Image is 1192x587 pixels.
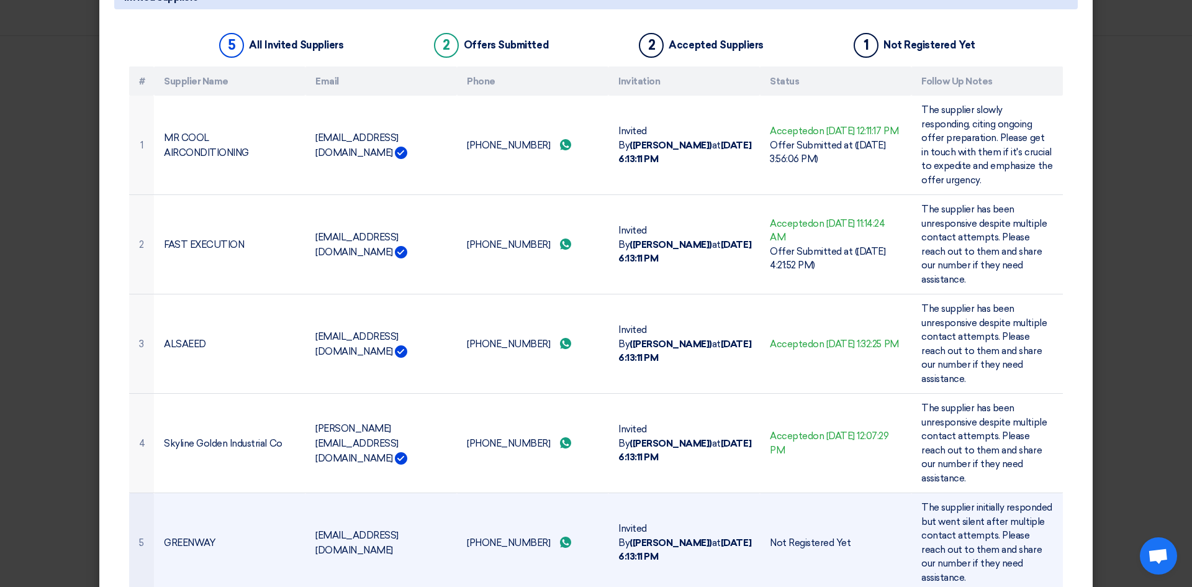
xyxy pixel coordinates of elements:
font: at [712,537,721,548]
font: Invited By [618,225,647,250]
font: Accepted [770,430,813,442]
font: at [712,140,721,151]
font: ([PERSON_NAME]) [630,239,712,250]
font: 4 [139,438,145,449]
font: Follow Up Notes [921,76,993,87]
font: FAST EXECUTION [164,239,244,250]
font: on [DATE] 12:07:29 PM [770,430,889,456]
img: Verified Account [395,345,407,358]
font: [PHONE_NUMBER] [467,438,550,449]
a: Open chat [1140,537,1177,575]
font: at [712,438,721,449]
font: Offer Submitted at ([DATE] 3:56:06 PM) [770,140,886,165]
font: ([PERSON_NAME]) [630,537,712,548]
font: Skyline Golden Industrial Co [164,438,282,449]
font: The supplier initially responded but went silent after multiple contact attempts. Please reach ou... [921,502,1052,583]
font: All Invited Suppliers [249,39,343,51]
font: [PERSON_NAME][EMAIL_ADDRESS][DOMAIN_NAME] [315,423,399,464]
font: Invited By [618,125,647,151]
img: Verified Account [395,452,407,465]
font: Offer Submitted at ([DATE] 4:21:52 PM) [770,246,886,271]
font: Accepted [770,125,813,137]
font: on [DATE] 1:32:25 PM [813,339,898,350]
font: at [712,339,721,350]
font: The supplier slowly responding, citing ongoing offer preparation. Please get in touch with them i... [921,104,1052,186]
font: Status [770,76,799,87]
font: Accepted Suppliers [669,39,763,51]
font: ALSAEED [164,339,206,350]
font: [EMAIL_ADDRESS][DOMAIN_NAME] [315,331,399,357]
font: 5 [228,37,236,53]
font: [EMAIL_ADDRESS][DOMAIN_NAME] [315,132,399,158]
font: The supplier has been unresponsive despite multiple contact attempts. Please reach out to them an... [921,303,1047,385]
font: Accepted [770,339,813,350]
font: [EMAIL_ADDRESS][DOMAIN_NAME] [315,232,399,258]
font: Invitation [618,76,660,87]
font: Supplier Name [164,76,228,87]
font: 2 [443,37,450,53]
font: Not Registered Yet [883,39,975,51]
font: [EMAIL_ADDRESS][DOMAIN_NAME] [315,530,399,556]
font: [PHONE_NUMBER] [467,537,550,548]
font: [PHONE_NUMBER] [467,140,550,151]
font: on [DATE] 11:14:24 AM [770,218,885,243]
font: [PHONE_NUMBER] [467,239,550,250]
font: ([PERSON_NAME]) [630,140,712,151]
font: Offers Submitted [464,39,549,51]
font: The supplier has been unresponsive despite multiple contact attempts. Please reach out to them an... [921,204,1047,285]
font: Accepted [770,218,813,229]
font: MR COOL AIRCONDITIONING [164,132,249,158]
font: [PHONE_NUMBER] [467,339,550,350]
font: 1 [140,140,143,151]
font: ([PERSON_NAME]) [630,339,712,350]
font: Invited By [618,424,647,449]
img: Verified Account [395,246,407,258]
font: Phone [467,76,495,87]
font: on [DATE] 12:11:17 PM [813,125,898,137]
img: Verified Account [395,147,407,159]
font: GREENWAY [164,537,215,548]
font: Not Registered Yet [770,537,851,548]
font: Invited By [618,523,647,548]
font: Email [315,76,339,87]
font: The supplier has been unresponsive despite multiple contact attempts. Please reach out to them an... [921,403,1047,484]
font: 2 [648,37,656,53]
font: Invited By [618,324,647,350]
font: 5 [139,537,144,548]
font: 1 [864,37,869,53]
font: 3 [139,339,144,350]
font: # [139,76,145,87]
font: 2 [139,239,144,250]
font: ([PERSON_NAME]) [630,438,712,449]
font: at [712,239,721,250]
